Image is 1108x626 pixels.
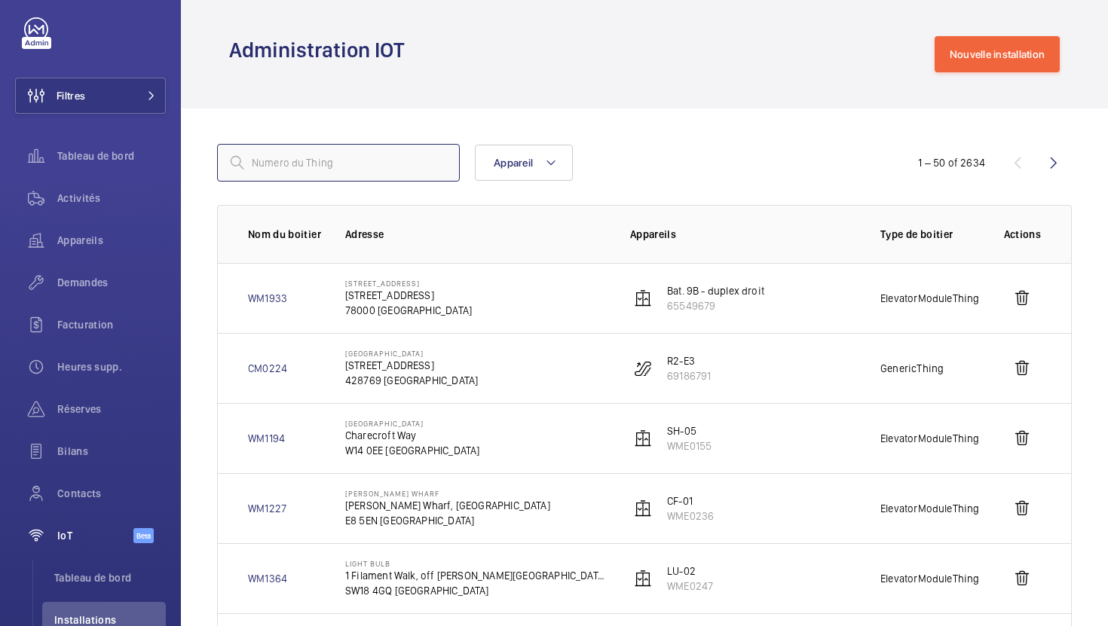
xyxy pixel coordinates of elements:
[880,291,979,306] p: ElevatorModuleThing
[54,570,166,585] span: Tableau de bord
[57,317,166,332] span: Facturation
[345,373,478,388] p: 428769 [GEOGRAPHIC_DATA]
[880,431,979,446] p: ElevatorModuleThing
[345,583,606,598] p: SW18 4GQ [GEOGRAPHIC_DATA]
[634,289,652,307] img: elevator.svg
[494,157,533,169] span: Appareil
[345,443,480,458] p: W14 0EE [GEOGRAPHIC_DATA]
[1004,227,1041,242] p: Actions
[248,431,285,446] a: WM1194
[345,489,550,498] p: [PERSON_NAME] Wharf
[217,144,460,182] input: Numero du Thing
[345,513,550,528] p: E8 5EN [GEOGRAPHIC_DATA]
[634,359,652,377] img: escalator.svg
[880,501,979,516] p: ElevatorModuleThing
[667,493,714,508] p: CF-01
[57,359,166,374] span: Heures supp.
[57,486,166,501] span: Contacts
[667,579,713,594] p: WME0247
[667,298,764,313] p: 65549679
[880,571,979,586] p: ElevatorModuleThing
[667,423,712,438] p: SH-05
[57,528,133,543] span: IoT
[248,291,287,306] a: WM1933
[345,568,606,583] p: 1 Filament Walk, off [PERSON_NAME][GEOGRAPHIC_DATA],
[918,155,985,170] div: 1 – 50 of 2634
[667,353,711,368] p: R2-E3
[935,36,1060,72] a: Nouvelle installation
[248,227,321,242] p: Nom du boitier
[57,275,166,290] span: Demandes
[345,428,480,443] p: Charecroft Way
[345,559,606,568] p: Light Bulb
[248,571,287,586] a: WM1364
[634,429,652,447] img: elevator.svg
[57,148,166,163] span: Tableau de bord
[57,233,166,248] span: Appareils
[57,444,166,459] span: Bilans
[475,145,573,181] button: Appareil
[345,288,472,303] p: [STREET_ADDRESS]
[248,501,286,516] a: WM1227
[667,283,764,298] p: Bat. 9B - duplex droit
[345,498,550,513] p: [PERSON_NAME] Wharf, [GEOGRAPHIC_DATA]
[133,528,154,543] span: Beta
[57,191,166,206] span: Activités
[667,508,714,524] p: WME0236
[57,88,85,103] span: Filtres
[880,227,979,242] p: Type de boitier
[667,438,712,453] p: WME0155
[15,78,166,114] button: Filtres
[667,563,713,579] p: LU-02
[630,227,856,242] p: Appareils
[345,349,478,358] p: [GEOGRAPHIC_DATA]
[345,227,606,242] p: Adresse
[248,361,287,376] a: CM0224
[345,358,478,373] p: [STREET_ADDRESS]
[634,499,652,518] img: elevator.svg
[345,419,480,428] p: [GEOGRAPHIC_DATA]
[345,279,472,288] p: [STREET_ADDRESS]
[229,36,414,64] h1: Administration IOT
[345,303,472,318] p: 78000 [GEOGRAPHIC_DATA]
[667,368,711,383] p: 69186791
[880,361,944,376] p: GenericThing
[634,570,652,588] img: elevator.svg
[57,402,166,417] span: Réserves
